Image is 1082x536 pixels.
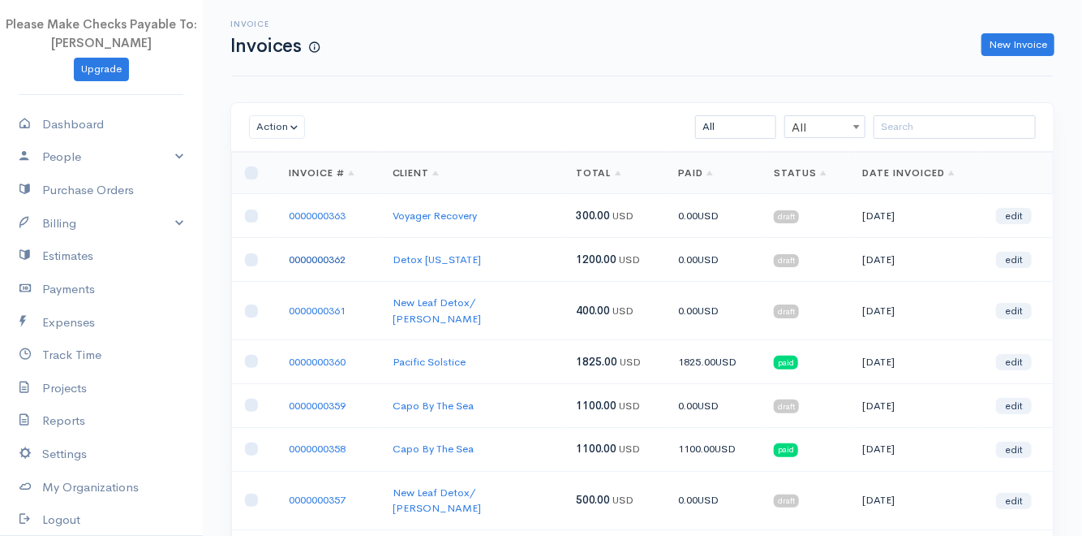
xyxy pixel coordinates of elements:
span: draft [774,254,799,267]
span: 500.00 [576,493,610,507]
span: USD [715,355,736,369]
a: Pacific Solstice [393,355,466,369]
td: [DATE] [849,194,983,238]
a: 0000000357 [289,493,346,507]
td: [DATE] [849,427,983,471]
a: Status [774,166,827,179]
span: 1200.00 [576,253,616,266]
a: 0000000360 [289,355,346,369]
a: Date Invoiced [862,166,954,179]
span: Please Make Checks Payable To: [PERSON_NAME] [6,16,197,50]
a: edit [996,442,1032,458]
span: USD [619,399,640,413]
span: All [784,115,865,138]
td: [DATE] [849,340,983,384]
span: USD [619,442,640,456]
input: Search [874,115,1036,139]
span: USD [698,253,719,266]
span: 300.00 [576,209,610,223]
a: edit [996,398,1032,414]
span: USD [698,209,719,223]
span: All [785,116,865,139]
a: New Invoice [981,33,1054,57]
td: [DATE] [849,471,983,530]
a: Invoice # [289,166,354,179]
a: Detox [US_STATE] [393,253,481,266]
a: edit [996,303,1032,319]
a: 0000000359 [289,399,346,413]
span: How to create your first Invoice? [309,41,320,54]
td: 1825.00 [665,340,761,384]
h6: Invoice [230,19,320,28]
a: Paid [678,166,713,179]
span: USD [619,253,640,266]
span: draft [774,495,799,508]
a: Total [576,166,621,179]
a: Capo By The Sea [393,442,474,456]
a: Voyager Recovery [393,209,477,223]
span: USD [612,493,633,507]
a: Upgrade [74,58,129,81]
span: paid [774,443,798,456]
button: Action [249,115,305,139]
span: 1825.00 [576,355,617,369]
span: 1100.00 [576,399,616,413]
span: USD [620,355,641,369]
a: New Leaf Detox/ [PERSON_NAME] [393,296,481,326]
td: 0.00 [665,471,761,530]
a: 0000000362 [289,253,346,266]
a: 0000000363 [289,209,346,223]
h1: Invoices [230,36,320,56]
a: Client [393,166,440,179]
a: edit [996,354,1032,370]
span: USD [612,209,633,223]
span: draft [774,305,799,318]
a: edit [996,252,1032,268]
span: draft [774,210,799,223]
a: New Leaf Detox/ [PERSON_NAME] [393,486,481,516]
span: 1100.00 [576,442,616,456]
a: Capo By The Sea [393,399,474,413]
span: USD [698,399,719,413]
td: [DATE] [849,282,983,340]
span: USD [715,442,736,456]
span: 400.00 [576,304,610,318]
td: 1100.00 [665,427,761,471]
td: [DATE] [849,383,983,427]
span: USD [612,304,633,318]
a: edit [996,208,1032,224]
td: 0.00 [665,383,761,427]
td: [DATE] [849,238,983,282]
span: USD [698,493,719,507]
td: 0.00 [665,282,761,340]
td: 0.00 [665,194,761,238]
a: 0000000361 [289,304,346,318]
a: edit [996,493,1032,509]
span: USD [698,304,719,318]
td: 0.00 [665,238,761,282]
span: draft [774,400,799,413]
span: paid [774,356,798,369]
a: 0000000358 [289,442,346,456]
